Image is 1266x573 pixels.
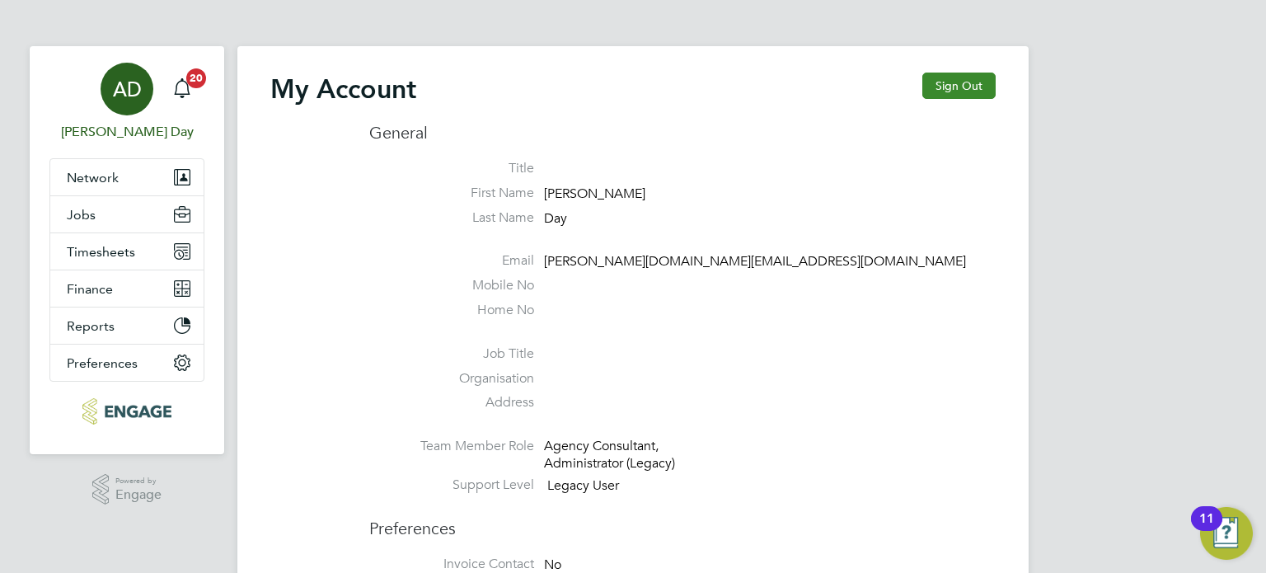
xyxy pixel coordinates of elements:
[369,394,534,411] label: Address
[67,281,113,297] span: Finance
[50,345,204,381] button: Preferences
[544,557,561,573] span: No
[50,159,204,195] button: Network
[49,398,204,425] a: Go to home page
[544,438,701,472] div: Agency Consultant, Administrator (Legacy)
[369,122,996,143] h3: General
[1200,507,1253,560] button: Open Resource Center, 11 new notifications
[67,318,115,334] span: Reports
[547,477,619,494] span: Legacy User
[1199,519,1214,540] div: 11
[115,488,162,502] span: Engage
[544,210,567,227] span: Day
[369,302,534,319] label: Home No
[67,170,119,186] span: Network
[115,474,162,488] span: Powered by
[30,46,224,454] nav: Main navigation
[67,207,96,223] span: Jobs
[369,345,534,363] label: Job Title
[50,270,204,307] button: Finance
[50,233,204,270] button: Timesheets
[369,185,534,202] label: First Name
[67,244,135,260] span: Timesheets
[369,160,534,177] label: Title
[544,186,645,202] span: [PERSON_NAME]
[49,122,204,142] span: Amie Day
[369,277,534,294] label: Mobile No
[50,196,204,232] button: Jobs
[49,63,204,142] a: AD[PERSON_NAME] Day
[369,477,534,494] label: Support Level
[369,209,534,227] label: Last Name
[369,370,534,387] label: Organisation
[922,73,996,99] button: Sign Out
[369,252,534,270] label: Email
[369,556,534,573] label: Invoice Contact
[369,438,534,455] label: Team Member Role
[270,73,416,106] h2: My Account
[92,474,162,505] a: Powered byEngage
[50,308,204,344] button: Reports
[82,398,171,425] img: morganhunt-logo-retina.png
[186,68,206,88] span: 20
[67,355,138,371] span: Preferences
[113,78,142,100] span: AD
[166,63,199,115] a: 20
[369,501,996,539] h3: Preferences
[544,254,966,270] span: [PERSON_NAME][DOMAIN_NAME][EMAIL_ADDRESS][DOMAIN_NAME]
